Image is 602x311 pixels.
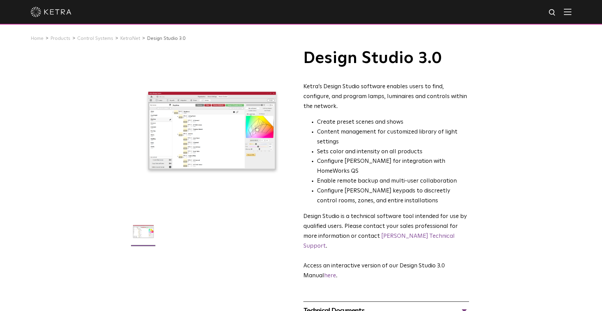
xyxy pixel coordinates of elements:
[31,7,71,17] img: ketra-logo-2019-white
[317,147,469,157] li: Sets color and intensity on all products
[303,261,469,281] p: Access an interactive version of our Design Studio 3.0 Manual .
[324,273,336,279] a: here
[303,212,469,251] p: Design Studio is a technical software tool intended for use by qualified users. Please contact yo...
[120,36,140,41] a: KetraNet
[77,36,113,41] a: Control Systems
[303,50,469,67] h1: Design Studio 3.0
[50,36,70,41] a: Products
[317,186,469,206] li: Configure [PERSON_NAME] keypads to discreetly control rooms, zones, and entire installations
[303,82,469,112] div: Ketra’s Design Studio software enables users to find, configure, and program lamps, luminaires an...
[147,36,186,41] a: Design Studio 3.0
[303,233,455,249] a: [PERSON_NAME] Technical Support
[317,157,469,176] li: Configure [PERSON_NAME] for integration with HomeWorks QS
[317,118,469,127] li: Create preset scenes and shows
[317,127,469,147] li: Content management for customized library of light settings
[130,218,156,250] img: DS-2.0
[564,9,571,15] img: Hamburger%20Nav.svg
[548,9,557,17] img: search icon
[31,36,44,41] a: Home
[317,176,469,186] li: Enable remote backup and multi-user collaboration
